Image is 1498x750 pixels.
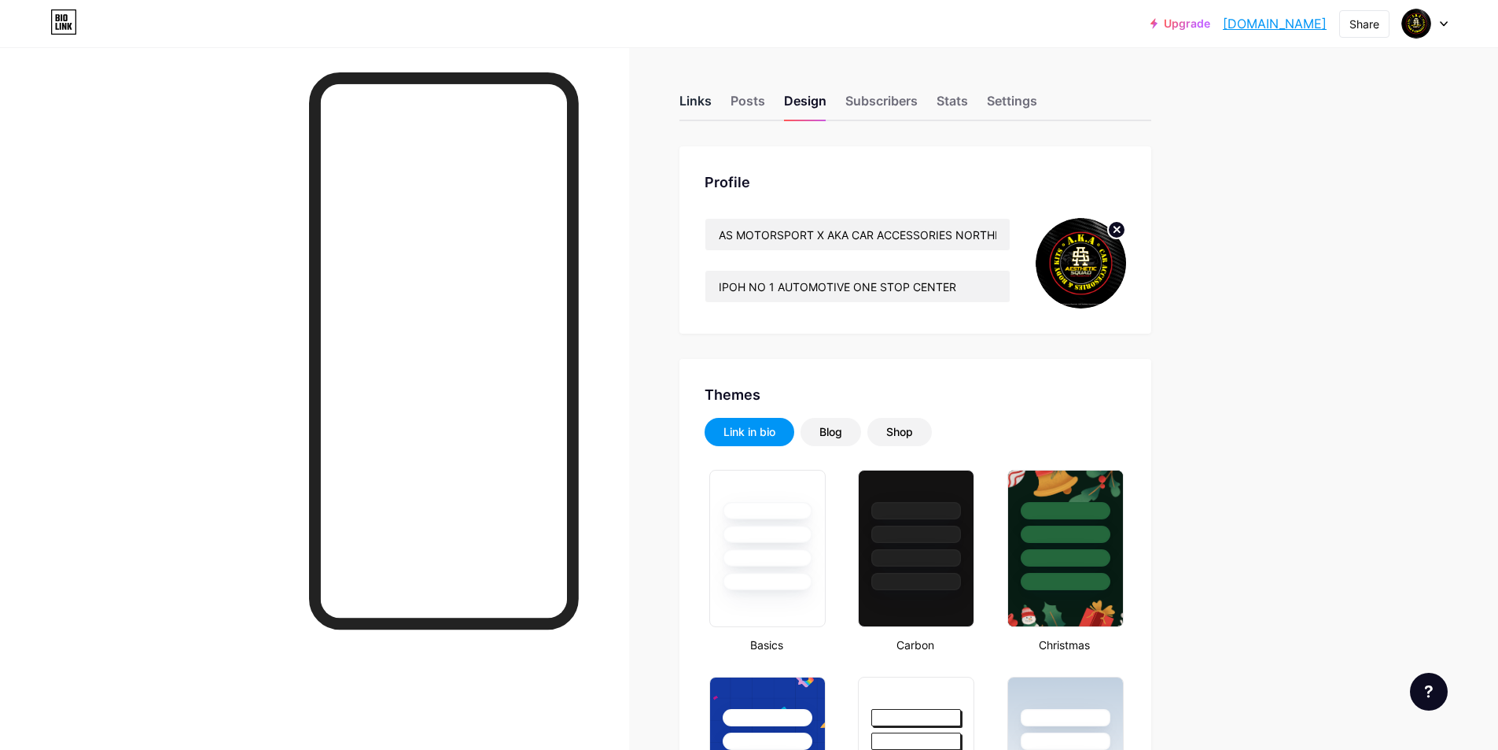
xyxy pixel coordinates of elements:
[705,172,1126,193] div: Profile
[784,91,826,120] div: Design
[679,91,712,120] div: Links
[987,91,1037,120] div: Settings
[705,219,1010,250] input: Name
[1401,9,1431,39] img: aestheticsquad
[705,271,1010,302] input: Bio
[886,424,913,440] div: Shop
[1223,14,1327,33] a: [DOMAIN_NAME]
[705,384,1126,405] div: Themes
[853,637,977,653] div: Carbon
[731,91,765,120] div: Posts
[845,91,918,120] div: Subscribers
[1003,637,1126,653] div: Christmas
[723,424,775,440] div: Link in bio
[1349,16,1379,32] div: Share
[937,91,968,120] div: Stats
[1150,17,1210,30] a: Upgrade
[819,424,842,440] div: Blog
[1036,218,1126,308] img: aestheticsquad
[705,637,828,653] div: Basics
